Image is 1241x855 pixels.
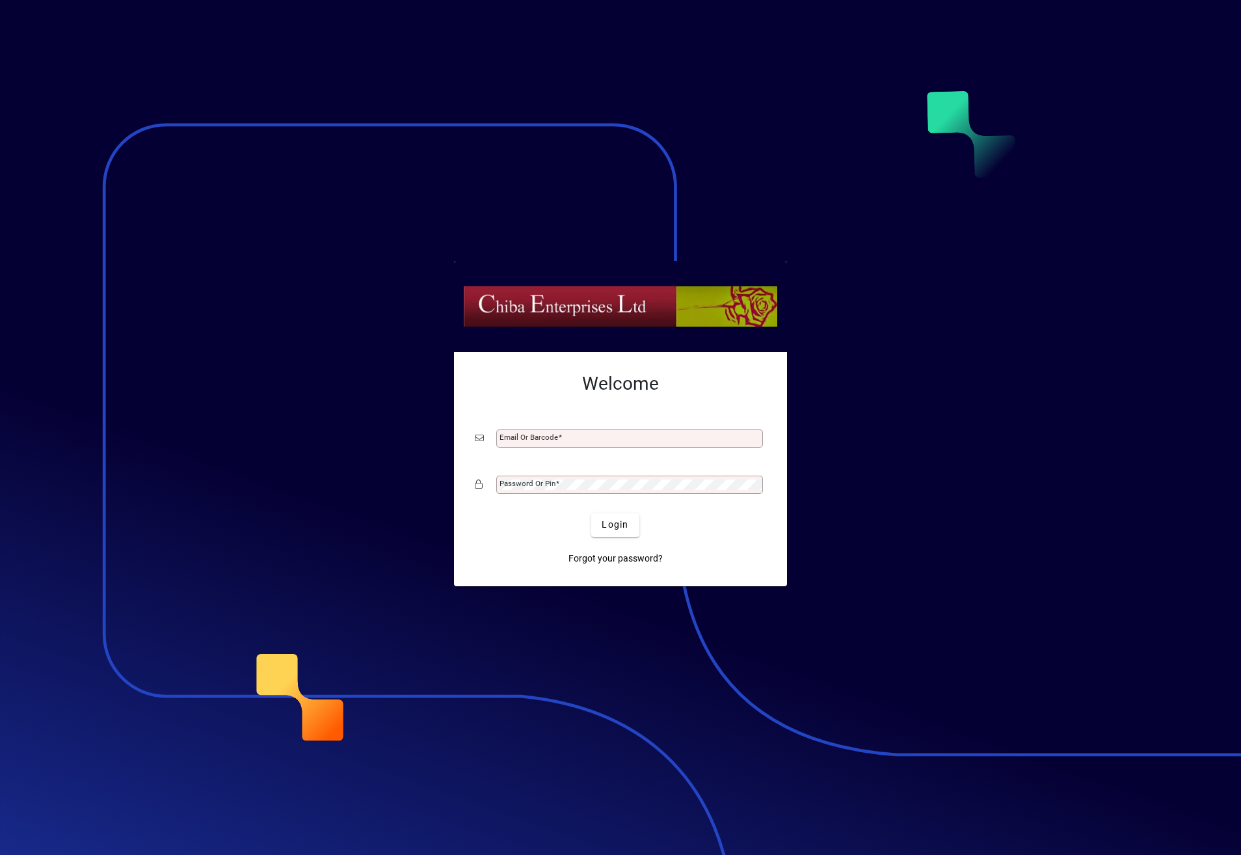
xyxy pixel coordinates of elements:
[500,433,558,442] mat-label: Email or Barcode
[563,547,668,571] a: Forgot your password?
[500,479,555,488] mat-label: Password or Pin
[602,518,628,532] span: Login
[568,552,663,565] span: Forgot your password?
[591,513,639,537] button: Login
[475,373,766,395] h2: Welcome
